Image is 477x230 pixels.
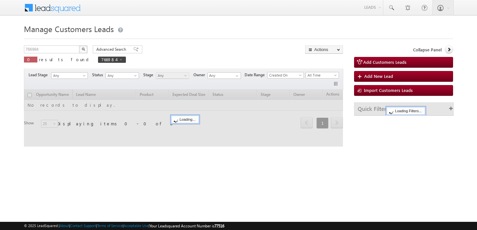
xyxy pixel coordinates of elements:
span: 0 [27,57,34,62]
span: Stage [143,72,156,78]
span: Add New Lead [364,73,393,79]
span: Your Leadsquared Account Number is [149,223,224,228]
span: Any [106,73,137,79]
a: Terms of Service [97,223,123,228]
img: Search [82,47,85,51]
a: Any [51,72,88,79]
a: About [60,223,69,228]
span: Add Customers Leads [363,59,407,65]
a: Any [106,72,139,79]
span: Collapse Panel [413,47,442,53]
div: Loading Filters... [387,107,425,115]
span: Status [92,72,106,78]
span: © 2025 LeadSquared | | | | | [24,223,224,229]
input: Type to Search [208,72,241,79]
span: All Time [306,72,337,78]
span: Any [51,73,86,79]
span: 77516 [214,223,224,228]
span: 766984 [101,57,116,62]
a: Acceptable Use [124,223,149,228]
span: Owner [193,72,208,78]
div: Loading... [171,115,199,123]
span: Manage Customers Leads [24,24,114,34]
a: All Time [306,72,339,79]
a: Created On [267,72,304,79]
span: Created On [268,72,302,78]
a: Any [156,72,189,79]
button: Actions [305,45,343,54]
span: Advanced Search [96,46,128,52]
span: results found [39,57,91,62]
a: Show All Items [232,73,240,79]
span: Any [156,73,187,79]
span: Lead Stage [29,72,50,78]
span: Date Range [245,72,267,78]
span: Import Customers Leads [364,87,413,93]
a: Contact Support [70,223,96,228]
